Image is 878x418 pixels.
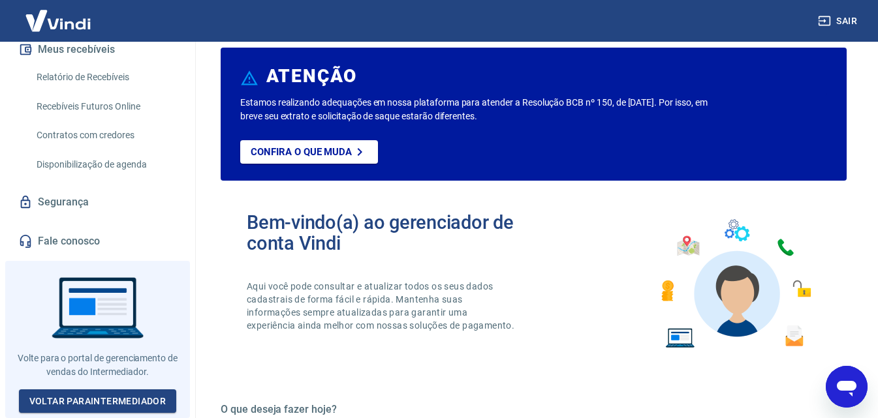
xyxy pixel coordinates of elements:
[16,188,180,216] a: Segurança
[240,140,378,164] a: Confira o que muda
[31,151,180,178] a: Disponibilização de agenda
[240,96,710,123] p: Estamos realizando adequações em nossa plataforma para atender a Resolução BCB nº 150, de [DATE]....
[650,212,821,356] img: Imagem de um avatar masculino com diversos icones exemplificando as funcionalidades do gerenciado...
[16,227,180,256] a: Fale conosco
[251,146,352,158] p: Confira o que muda
[16,1,101,40] img: Vindi
[31,93,180,120] a: Recebíveis Futuros Online
[19,389,177,413] a: Voltar paraIntermediador
[31,64,180,91] a: Relatório de Recebíveis
[266,70,357,83] h6: ATENÇÃO
[16,35,180,64] button: Meus recebíveis
[815,9,862,33] button: Sair
[31,122,180,149] a: Contratos com credores
[826,366,868,408] iframe: Botão para abrir a janela de mensagens
[247,280,517,332] p: Aqui você pode consultar e atualizar todos os seus dados cadastrais de forma fácil e rápida. Mant...
[247,212,534,254] h2: Bem-vindo(a) ao gerenciador de conta Vindi
[221,403,847,416] h5: O que deseja fazer hoje?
